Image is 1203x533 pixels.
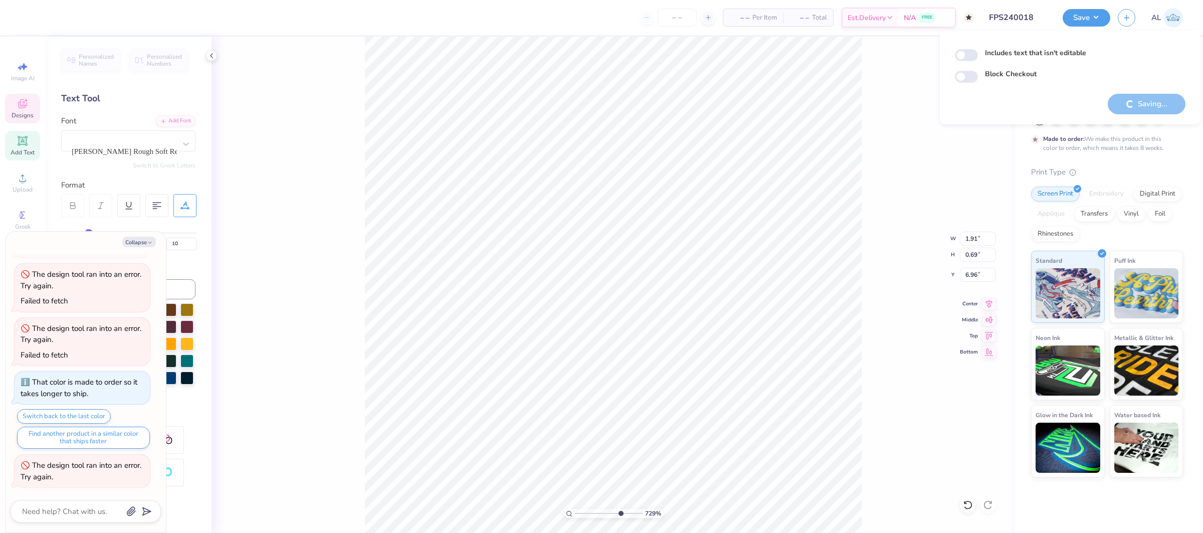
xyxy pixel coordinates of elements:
[1036,423,1100,473] img: Glow in the Dark Ink
[1114,423,1179,473] img: Water based Ink
[1117,207,1145,222] div: Vinyl
[17,409,111,424] button: Switch back to the last color
[61,92,195,105] div: Text Tool
[147,53,182,67] span: Personalized Numbers
[1151,8,1183,28] a: AL
[11,74,35,82] span: Image AI
[17,427,150,449] button: Find another product in a similar color that ships faster
[72,146,193,157] span: [PERSON_NAME] Rough Soft Regular
[1133,187,1182,202] div: Digital Print
[981,8,1055,28] input: Untitled Design
[11,148,35,156] span: Add Text
[122,237,156,247] button: Collapse
[1148,207,1172,222] div: Foil
[1114,332,1173,343] span: Metallic & Glitter Ink
[1036,268,1100,318] img: Standard
[904,13,916,23] span: N/A
[21,323,141,345] div: The design tool ran into an error. Try again.
[960,332,978,339] span: Top
[812,13,827,23] span: Total
[960,316,978,323] span: Middle
[156,115,195,127] div: Add Font
[985,69,1037,79] label: Block Checkout
[21,296,68,306] div: Failed to fetch
[1151,12,1161,24] span: AL
[848,13,886,23] span: Est. Delivery
[922,14,932,21] span: FREE
[21,350,68,360] div: Failed to fetch
[79,53,114,67] span: Personalized Names
[1036,345,1100,396] img: Neon Ink
[645,509,661,518] span: 729 %
[1114,410,1160,420] span: Water based Ink
[1031,227,1080,242] div: Rhinestones
[1043,134,1166,152] div: We make this product in this color to order, which means it takes 8 weeks.
[1036,332,1060,343] span: Neon Ink
[1036,255,1062,266] span: Standard
[752,13,777,23] span: Per Item
[21,220,130,252] div: The design tool failed to load some fonts. Try reopening your design to fix the issue.
[15,223,31,231] span: Greek
[960,348,978,356] span: Bottom
[1031,166,1183,178] div: Print Type
[1031,207,1071,222] div: Applique
[133,161,195,169] button: Switch to Greek Letters
[658,9,697,27] input: – –
[1074,207,1114,222] div: Transfers
[21,377,137,399] div: That color is made to order so it takes longer to ship.
[1083,187,1130,202] div: Embroidery
[1043,135,1085,143] strong: Made to order:
[985,48,1086,58] label: Includes text that isn't editable
[61,115,76,127] label: Font
[1114,268,1179,318] img: Puff Ink
[1163,8,1183,28] img: Angela Legaspi
[729,13,749,23] span: – –
[21,269,141,291] div: The design tool ran into an error. Try again.
[789,13,809,23] span: – –
[1114,255,1135,266] span: Puff Ink
[1114,345,1179,396] img: Metallic & Glitter Ink
[12,111,34,119] span: Designs
[1063,9,1110,27] button: Save
[21,460,141,482] div: The design tool ran into an error. Try again.
[13,186,33,194] span: Upload
[960,300,978,307] span: Center
[61,180,196,191] div: Format
[1031,187,1080,202] div: Screen Print
[1036,410,1093,420] span: Glow in the Dark Ink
